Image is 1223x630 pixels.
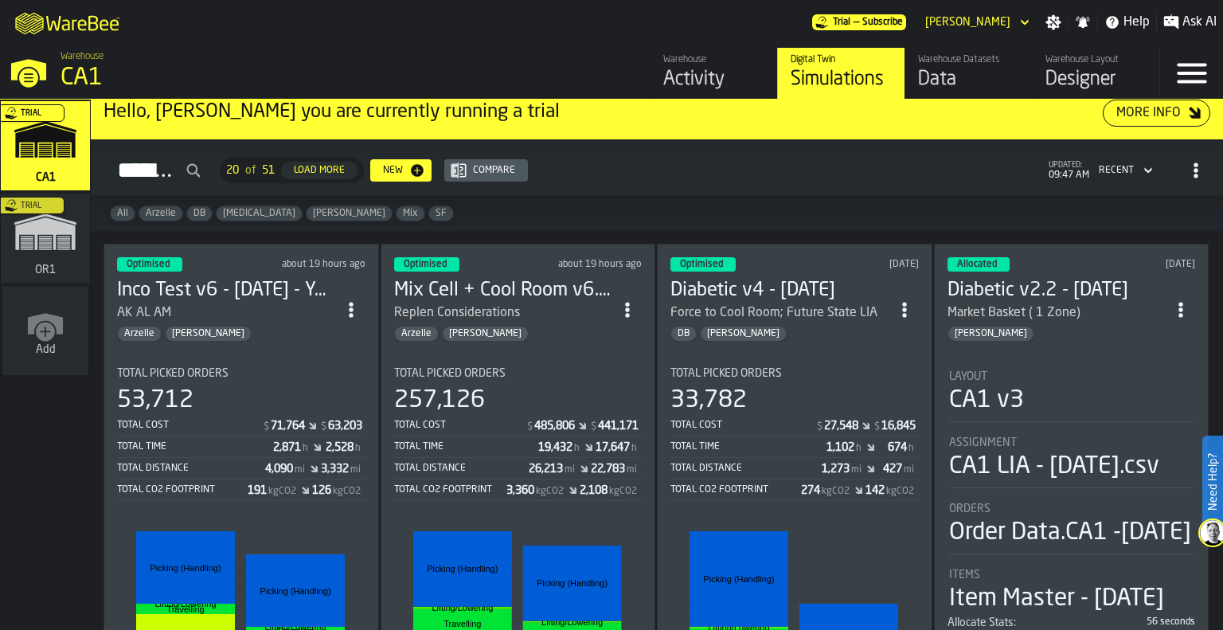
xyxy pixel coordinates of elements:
[777,48,905,99] a: link-to-/wh/i/76e2a128-1b54-4d66-80d4-05ae4c277723/simulations
[791,67,892,92] div: Simulations
[948,616,1069,629] div: Title
[262,164,275,177] span: 51
[949,370,1194,422] div: stat-Layout
[394,367,643,501] div: stat-Total Picked Orders
[321,463,349,475] div: Stat Value
[670,367,919,380] div: Title
[1045,54,1147,65] div: Warehouse Layout
[680,260,723,269] span: Optimised
[826,441,854,454] div: Stat Value
[91,87,1223,139] div: ItemListCard-
[275,259,365,270] div: Updated: 10/13/2025, 3:10:47 PM Created: 10/2/2025, 6:00:25 PM
[670,386,747,415] div: 33,782
[565,464,575,475] span: mi
[552,259,642,270] div: Updated: 10/13/2025, 2:26:54 PM Created: 10/9/2025, 12:34:54 AM
[949,503,991,515] span: Orders
[957,260,997,269] span: Allocated
[851,464,862,475] span: mi
[394,367,643,380] div: Title
[948,257,1010,272] div: status-3 2
[580,484,608,497] div: Stat Value
[1160,48,1223,99] label: button-toggle-Menu
[117,367,365,380] div: Title
[1074,616,1195,628] div: 56 seconds
[1182,13,1217,32] span: Ask AI
[394,278,614,303] h3: Mix Cell + Cool Room v6.4 - [DATE]
[822,463,850,475] div: Stat Value
[1039,14,1068,30] label: button-toggle-Settings
[271,420,305,432] div: Stat Value
[333,486,361,497] span: kgCO2
[919,13,1033,32] div: DropdownMenuValue-David Kapusinski
[670,367,782,380] span: Total Picked Orders
[61,64,490,92] div: CA1
[948,278,1167,303] h3: Diabetic v2.2 - [DATE]
[350,464,361,475] span: mi
[1098,13,1156,32] label: button-toggle-Help
[226,164,239,177] span: 20
[245,164,256,177] span: of
[949,503,1194,515] div: Title
[307,208,392,219] span: Gregg
[949,370,987,383] span: Layout
[397,208,424,219] span: Mix
[949,386,1024,415] div: CA1 v3
[948,616,1016,629] span: Allocate Stats:
[217,208,302,219] span: Enteral
[671,328,696,339] span: DB
[949,569,1194,581] div: Title
[663,54,764,65] div: Warehouse
[949,503,1194,554] div: stat-Orders
[1123,13,1150,32] span: Help
[1069,14,1097,30] label: button-toggle-Notifications
[287,165,351,176] div: Load More
[295,464,305,475] span: mi
[829,259,919,270] div: Updated: 10/11/2025, 5:55:42 PM Created: 10/11/2025, 5:48:57 PM
[854,17,859,28] span: —
[598,420,639,432] div: Stat Value
[273,441,301,454] div: Stat Value
[670,420,815,431] div: Total Cost
[881,420,916,432] div: Stat Value
[104,100,1103,125] div: Hello, [PERSON_NAME] you are currently running a trial
[321,421,326,432] span: $
[429,208,453,219] span: SF
[670,303,877,323] div: Force to Cool Room; Future State LIA
[117,463,265,474] div: Total Distance
[591,421,596,432] span: $
[36,343,56,356] span: Add
[886,486,914,497] span: kgCO2
[1,101,90,194] a: link-to-/wh/i/76e2a128-1b54-4d66-80d4-05ae4c277723/simulations
[377,165,409,176] div: New
[1103,100,1210,127] button: button-More Info
[395,328,438,339] span: Arzelle
[117,367,229,380] span: Total Picked Orders
[1104,259,1195,270] div: Updated: 10/11/2025, 5:54:43 PM Created: 10/10/2025, 5:46:31 PM
[127,260,170,269] span: Optimised
[949,585,1164,613] div: Item Master - [DATE]
[248,484,267,497] div: Stat Value
[268,486,296,497] span: kgCO2
[670,257,736,272] div: status-3 2
[1032,48,1159,99] a: link-to-/wh/i/76e2a128-1b54-4d66-80d4-05ae4c277723/designer
[443,328,528,339] span: Gregg
[326,441,354,454] div: Stat Value
[187,208,212,219] span: DB
[918,67,1019,92] div: Data
[949,518,1191,547] div: Order Data.CA1 -[DATE]
[824,420,858,432] div: Stat Value
[117,303,171,323] div: AK AL AM
[1049,170,1089,181] span: 09:47 AM
[1049,161,1089,170] span: updated:
[918,54,1019,65] div: Warehouse Datasets
[394,303,520,323] div: Replen Considerations
[948,328,1033,339] span: Gregg
[949,436,1194,449] div: Title
[862,17,903,28] span: Subscribe
[506,484,534,497] div: Stat Value
[117,484,248,495] div: Total CO2 Footprint
[118,328,161,339] span: Arzelle
[21,202,41,210] span: Trial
